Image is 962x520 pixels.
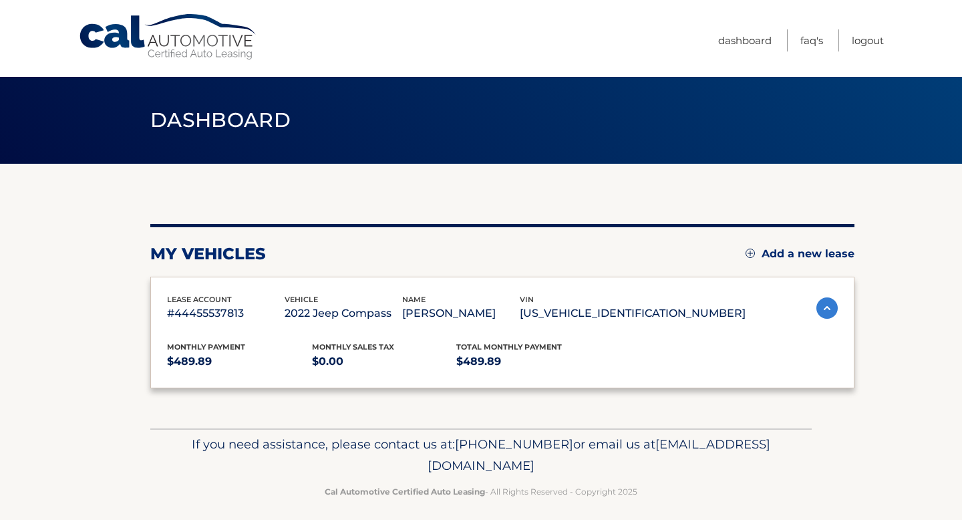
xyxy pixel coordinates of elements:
[852,29,884,51] a: Logout
[520,295,534,304] span: vin
[402,304,520,323] p: [PERSON_NAME]
[456,342,562,352] span: Total Monthly Payment
[800,29,823,51] a: FAQ's
[402,295,426,304] span: name
[718,29,772,51] a: Dashboard
[159,485,803,499] p: - All Rights Reserved - Copyright 2025
[159,434,803,477] p: If you need assistance, please contact us at: or email us at
[746,249,755,258] img: add.svg
[150,108,291,132] span: Dashboard
[167,352,312,371] p: $489.89
[285,304,402,323] p: 2022 Jeep Compass
[167,304,285,323] p: #44455537813
[78,13,259,61] a: Cal Automotive
[816,297,838,319] img: accordion-active.svg
[150,244,266,264] h2: my vehicles
[312,352,457,371] p: $0.00
[428,436,770,473] span: [EMAIL_ADDRESS][DOMAIN_NAME]
[455,436,573,452] span: [PHONE_NUMBER]
[746,247,854,261] a: Add a new lease
[456,352,601,371] p: $489.89
[167,295,232,304] span: lease account
[312,342,394,352] span: Monthly sales Tax
[167,342,245,352] span: Monthly Payment
[520,304,746,323] p: [US_VEHICLE_IDENTIFICATION_NUMBER]
[285,295,318,304] span: vehicle
[325,487,485,497] strong: Cal Automotive Certified Auto Leasing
